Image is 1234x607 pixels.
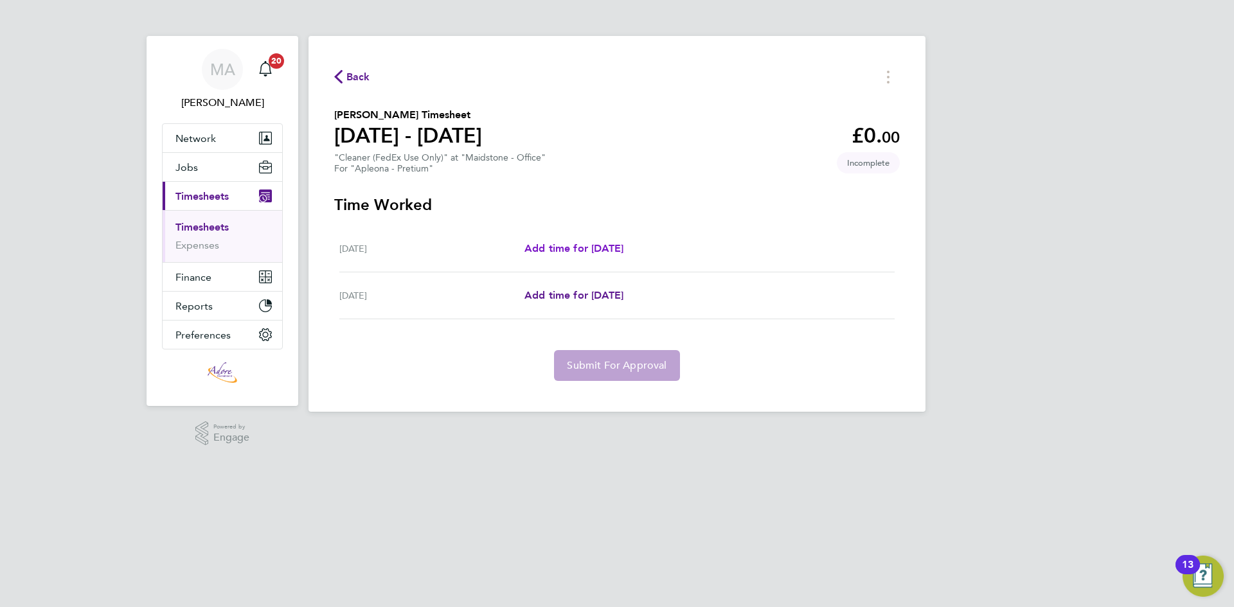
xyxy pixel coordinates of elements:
[253,49,278,90] a: 20
[346,69,370,85] span: Back
[163,182,282,210] button: Timesheets
[269,53,284,69] span: 20
[162,95,283,110] span: Michelle Aldridge
[175,161,198,173] span: Jobs
[339,288,524,303] div: [DATE]
[175,329,231,341] span: Preferences
[1183,556,1224,597] button: Open Resource Center, 13 new notifications
[877,67,900,87] button: Timesheets Menu
[163,124,282,152] button: Network
[837,152,900,173] span: This timesheet is Incomplete.
[163,321,282,349] button: Preferences
[175,271,211,283] span: Finance
[1182,565,1194,581] div: 13
[334,123,482,148] h1: [DATE] - [DATE]
[339,241,524,256] div: [DATE]
[524,242,623,254] span: Add time for [DATE]
[175,132,216,145] span: Network
[334,163,546,174] div: For "Apleona - Pretium"
[175,239,219,251] a: Expenses
[524,241,623,256] a: Add time for [DATE]
[175,300,213,312] span: Reports
[147,36,298,406] nav: Main navigation
[162,49,283,110] a: MA[PERSON_NAME]
[210,61,235,78] span: MA
[882,128,900,146] span: 00
[334,152,546,174] div: "Cleaner (FedEx Use Only)" at "Maidstone - Office"
[213,421,249,432] span: Powered by
[175,221,229,233] a: Timesheets
[208,362,237,383] img: adore-recruitment-logo-retina.png
[195,421,250,446] a: Powered byEngage
[163,210,282,262] div: Timesheets
[334,195,900,215] h3: Time Worked
[524,288,623,303] a: Add time for [DATE]
[175,190,229,202] span: Timesheets
[163,263,282,291] button: Finance
[852,123,900,148] app-decimal: £0.
[163,292,282,320] button: Reports
[163,153,282,181] button: Jobs
[162,362,283,383] a: Go to home page
[213,432,249,443] span: Engage
[524,289,623,301] span: Add time for [DATE]
[334,69,370,85] button: Back
[334,107,482,123] h2: [PERSON_NAME] Timesheet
